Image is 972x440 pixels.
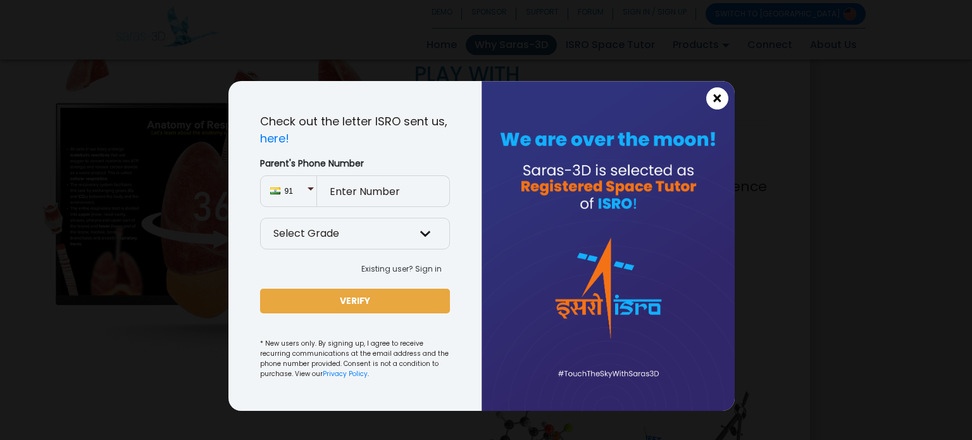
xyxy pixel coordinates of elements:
button: VERIFY [260,289,450,313]
input: Enter Number [317,175,450,207]
small: * New users only. By signing up, I agree to receive recurring communications at the email address... [260,339,450,379]
a: here! [260,130,289,146]
p: Check out the letter ISRO sent us, [260,113,450,147]
span: × [712,91,723,107]
button: Existing user? Sign in [353,260,450,279]
label: Parent's Phone Number [260,157,450,170]
button: Close [706,87,728,110]
a: Privacy Policy [323,369,368,379]
span: 91 [285,185,307,197]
